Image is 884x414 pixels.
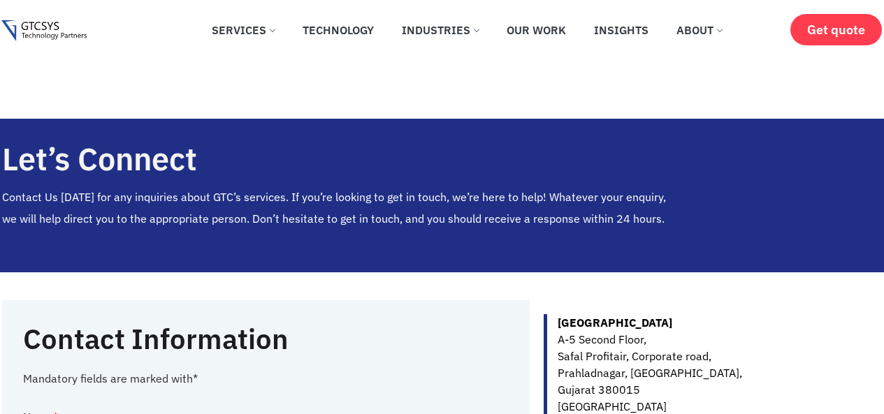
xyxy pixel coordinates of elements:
a: Services [201,15,285,45]
h3: Let’s Connect [2,142,681,177]
img: Gtcsys logo [1,20,86,42]
strong: [GEOGRAPHIC_DATA] [558,316,672,330]
span: Get quote [807,22,865,37]
a: Insights [584,15,659,45]
a: Technology [292,15,384,45]
a: Get quote [790,14,882,45]
a: About [666,15,732,45]
p: Contact Us [DATE] for any inquiries about GTC’s services. If you’re looking to get in touch, we’r... [2,186,681,229]
a: Our Work [496,15,577,45]
a: Industries [391,15,489,45]
div: Mandatory fields are marked with* [23,370,509,387]
h2: Contact Information [23,321,470,356]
